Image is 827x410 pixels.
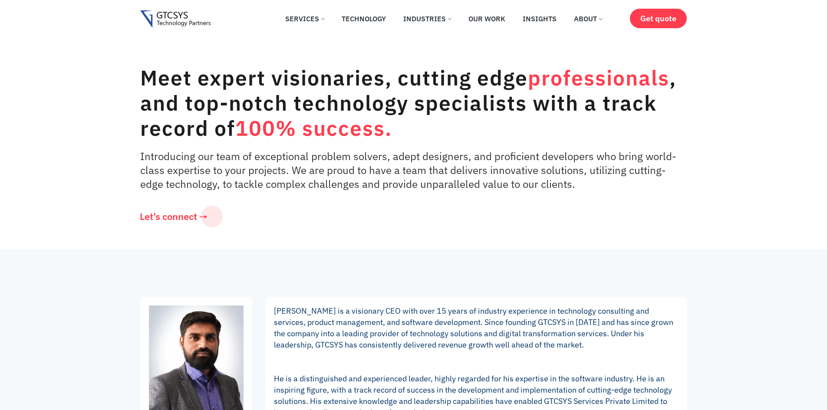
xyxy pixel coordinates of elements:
[640,14,676,23] span: Get quote
[127,206,223,227] a: Let’s connect
[397,9,458,28] a: Industries
[140,212,197,221] span: Let’s connect
[630,9,687,28] a: Get quote
[140,10,211,28] img: Gtcsys logo
[140,65,683,141] div: Meet expert visionaries, cutting edge , and top-notch technology specialists with a track record of
[567,9,609,28] a: About
[528,64,669,91] span: professionals
[279,9,331,28] a: Services
[140,149,683,191] p: Introducing our team of exceptional problem solvers, adept designers, and proficient developers w...
[235,115,392,141] span: 100% success.
[462,9,512,28] a: Our Work
[335,9,392,28] a: Technology
[516,9,563,28] a: Insights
